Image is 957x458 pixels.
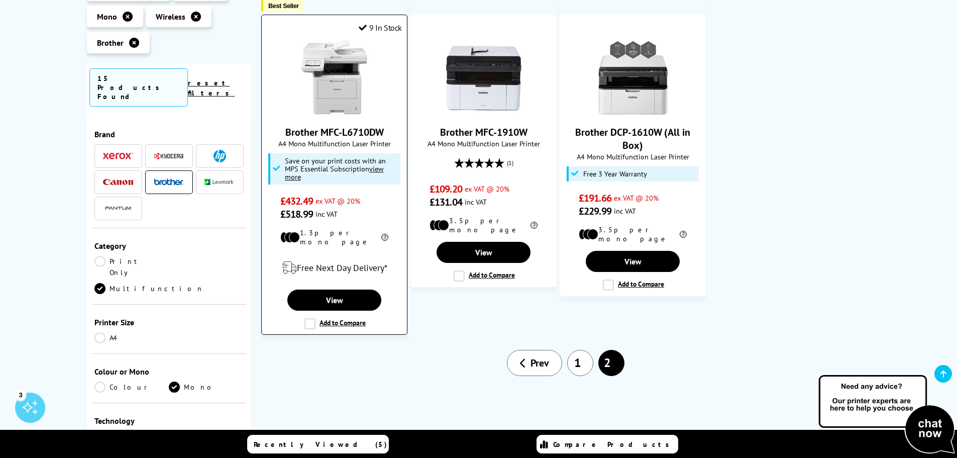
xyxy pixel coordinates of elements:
[285,164,384,181] u: view more
[154,150,184,162] a: Kyocera
[507,350,562,376] a: Prev
[507,153,513,172] span: (1)
[214,150,226,162] img: HP
[416,139,551,148] span: A4 Mono Multifunction Laser Printer
[94,382,169,393] a: Colour
[103,202,133,215] a: Pantum
[94,129,244,139] div: Brand
[188,78,235,98] a: reset filters
[94,317,244,327] div: Printer Size
[579,192,611,205] span: £191.66
[614,193,659,203] span: ex VAT @ 20%
[285,156,386,181] span: Save on your print costs with an MPS Essential Subscription
[297,40,372,116] img: Brother MFC-L6710DW
[103,202,133,214] img: Pantum
[94,241,244,251] div: Category
[614,206,636,216] span: inc VAT
[575,126,690,152] a: Brother DCP-1610W (All in Box)
[280,195,313,208] span: £432.49
[359,23,402,33] div: 9 In Stock
[204,176,235,189] a: Lexmark
[103,150,133,162] a: Xerox
[103,179,133,186] img: Canon
[254,440,387,449] span: Recently Viewed (5)
[94,283,204,294] a: Multifunction
[97,38,124,48] span: Brother
[446,108,521,118] a: Brother MFC-1910W
[169,382,244,393] a: Mono
[204,150,235,162] a: HP
[530,356,549,370] span: Prev
[297,108,372,118] a: Brother MFC-L6710DW
[267,139,402,148] span: A4 Mono Multifunction Laser Printer
[280,208,313,221] span: £518.99
[97,12,117,22] span: Mono
[94,332,169,343] a: A4
[603,280,664,291] label: Add to Compare
[15,389,26,400] div: 3
[595,40,671,116] img: Brother DCP-1610W (All in Box)
[89,68,188,107] span: 15 Products Found
[430,216,538,234] li: 3.5p per mono page
[430,182,462,196] span: £109.20
[465,184,509,194] span: ex VAT @ 20%
[583,170,647,178] span: Free 3 Year Warranty
[553,440,675,449] span: Compare Products
[204,179,235,185] img: Lexmark
[579,225,687,243] li: 3.5p per mono page
[440,126,527,139] a: Brother MFC-1910W
[267,254,402,282] div: modal_delivery
[94,256,169,278] a: Print Only
[285,126,384,139] a: Brother MFC-L6710DW
[595,108,671,118] a: Brother DCP-1610W (All in Box)
[579,205,611,218] span: £229.99
[430,196,462,209] span: £131.04
[537,435,678,453] a: Compare Products
[154,176,184,189] a: Brother
[103,176,133,189] a: Canon
[94,416,244,426] div: Technology
[454,270,515,282] label: Add to Compare
[315,196,360,206] span: ex VAT @ 20%
[586,251,679,272] a: View
[94,367,244,377] div: Colour or Mono
[268,2,299,10] span: Best Seller
[465,197,487,207] span: inc VAT
[280,228,388,246] li: 1.3p per mono page
[437,242,530,263] a: View
[567,350,593,376] a: 1
[315,209,338,219] span: inc VAT
[304,318,366,329] label: Add to Compare
[816,374,957,456] img: Open Live Chat window
[565,152,700,161] span: A4 Mono Multifunction Laser Printer
[103,152,133,159] img: Xerox
[247,435,389,453] a: Recently Viewed (5)
[154,152,184,160] img: Kyocera
[446,40,521,116] img: Brother MFC-1910W
[287,290,381,311] a: View
[156,12,185,22] span: Wireless
[154,178,184,186] img: Brother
